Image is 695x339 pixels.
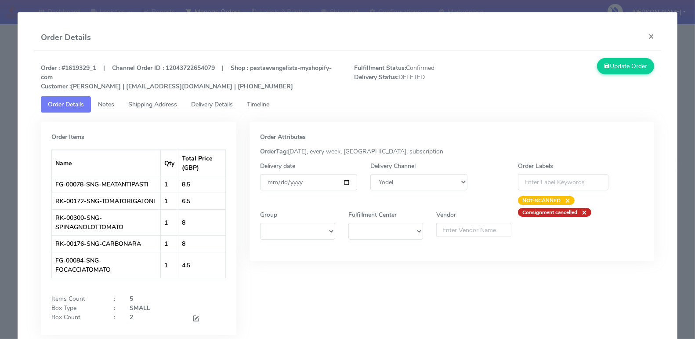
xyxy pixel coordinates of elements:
[161,150,178,176] th: Qty
[130,313,133,321] strong: 2
[522,209,577,216] strong: Consignment cancelled
[48,100,84,109] span: Order Details
[161,176,178,193] td: 1
[436,223,511,237] input: Enter Vendor Name
[178,193,225,209] td: 6.5
[191,100,233,109] span: Delivery Details
[178,209,225,235] td: 8
[178,150,225,176] th: Total Price (GBP)
[98,100,114,109] span: Notes
[130,295,133,303] strong: 5
[161,252,178,278] td: 1
[52,176,161,193] td: FG-00078-SNG-MEATANTIPASTI
[52,209,161,235] td: RK-00300-SNG-SPINAGNOLOTTOMATO
[108,303,123,313] div: :
[51,133,84,141] strong: Order Items
[130,304,150,312] strong: SMALL
[260,161,295,171] label: Delivery date
[41,82,71,91] strong: Customer :
[52,150,161,176] th: Name
[518,161,553,171] label: Order Labels
[347,63,504,91] span: Confirmed DELETED
[260,210,277,219] label: Group
[161,209,178,235] td: 1
[348,210,397,219] label: Fulfillment Center
[45,294,107,303] div: Items Count
[45,303,107,313] div: Box Type
[52,235,161,252] td: RK-00176-SNG-CARBONARA
[161,235,178,252] td: 1
[354,64,406,72] strong: Fulfillment Status:
[52,252,161,278] td: FG-00084-SNG-FOCACCIATOMATO
[253,147,650,156] div: [DATE], every week, [GEOGRAPHIC_DATA], subscription
[128,100,177,109] span: Shipping Address
[561,196,570,205] span: ×
[247,100,269,109] span: Timeline
[108,294,123,303] div: :
[108,313,123,324] div: :
[641,25,661,48] button: Close
[178,235,225,252] td: 8
[436,210,456,219] label: Vendor
[518,174,608,190] input: Enter Label Keywords
[41,32,91,44] h4: Order Details
[597,58,654,74] button: Update Order
[41,64,332,91] strong: Order : #1619329_1 | Channel Order ID : 12043722654079 | Shop : pastaevangelists-myshopify-com [P...
[178,176,225,193] td: 8.5
[41,96,654,113] ul: Tabs
[522,197,561,204] strong: NOT-SCANNED
[45,313,107,324] div: Box Count
[354,73,398,81] strong: Delivery Status:
[52,193,161,209] td: RK-00172-SNG-TOMATORIGATONI
[577,208,587,217] span: ×
[178,252,225,278] td: 4.5
[370,161,416,171] label: Delivery Channel
[161,193,178,209] td: 1
[260,133,306,141] strong: Order Attributes
[260,147,288,156] strong: OrderTag:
